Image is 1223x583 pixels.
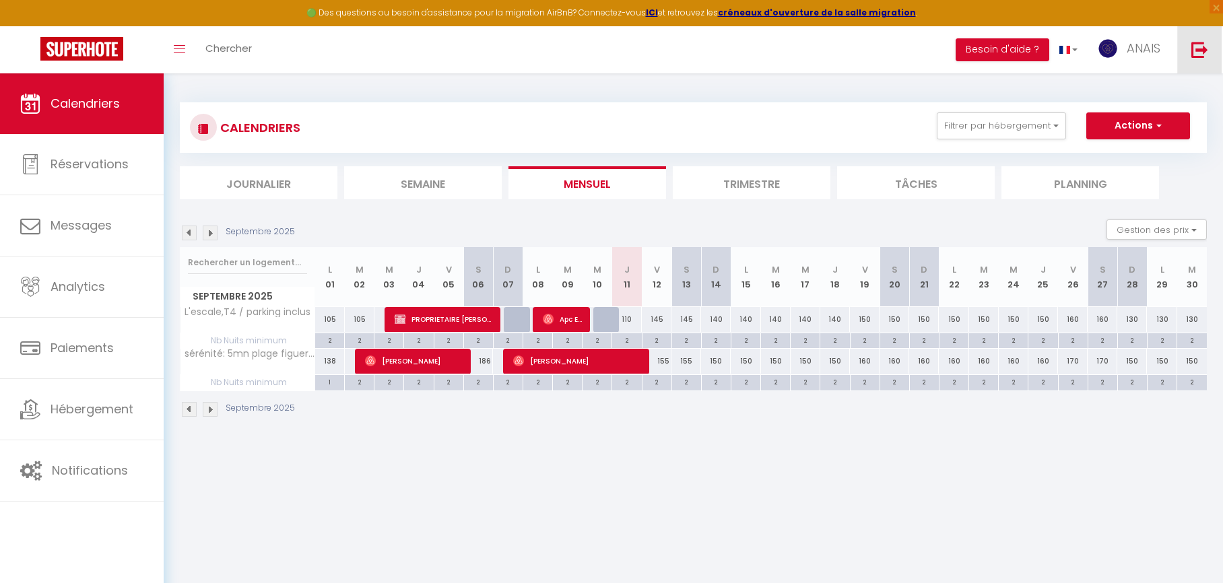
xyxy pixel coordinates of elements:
[523,375,552,388] div: 2
[1059,333,1088,346] div: 2
[226,226,295,238] p: Septembre 2025
[1028,307,1058,332] div: 150
[820,349,850,374] div: 150
[1147,349,1177,374] div: 150
[939,247,968,307] th: 22
[1088,375,1117,388] div: 2
[1088,247,1117,307] th: 27
[446,263,452,276] abbr: V
[328,263,332,276] abbr: L
[1177,333,1207,346] div: 2
[345,375,374,388] div: 2
[671,247,701,307] th: 13
[969,333,998,346] div: 2
[939,349,968,374] div: 160
[1088,307,1117,332] div: 160
[404,375,433,388] div: 2
[850,349,880,374] div: 160
[1058,349,1088,374] div: 170
[832,263,838,276] abbr: J
[1028,333,1057,346] div: 2
[880,247,909,307] th: 20
[801,263,809,276] abbr: M
[952,263,956,276] abbr: L
[1177,349,1207,374] div: 150
[1058,247,1088,307] th: 26
[910,333,939,346] div: 2
[791,247,820,307] th: 17
[909,307,939,332] div: 150
[612,333,641,346] div: 2
[543,306,583,332] span: ⁨Apc Etanch'⁩ [GEOGRAPHIC_DATA]
[434,375,463,388] div: 2
[1088,349,1117,374] div: 170
[701,307,731,332] div: 140
[772,263,780,276] abbr: M
[791,333,820,346] div: 2
[583,247,612,307] th: 10
[999,375,1028,388] div: 2
[1129,263,1135,276] abbr: D
[1147,247,1177,307] th: 29
[11,5,51,46] button: Ouvrir le widget de chat LiveChat
[365,348,464,374] span: [PERSON_NAME]
[315,333,344,346] div: 2
[1177,375,1207,388] div: 2
[345,247,374,307] th: 02
[850,307,880,332] div: 150
[553,247,583,307] th: 09
[385,263,393,276] abbr: M
[404,333,433,346] div: 2
[718,7,916,18] strong: créneaux d'ouverture de la salle migration
[851,333,880,346] div: 2
[909,349,939,374] div: 160
[583,333,611,346] div: 2
[969,349,999,374] div: 160
[1148,333,1177,346] div: 2
[180,287,315,306] span: Septembre 2025
[791,307,820,332] div: 140
[731,247,760,307] th: 15
[494,375,523,388] div: 2
[523,333,552,346] div: 2
[180,375,315,390] span: Nb Nuits minimum
[583,375,611,388] div: 2
[672,375,701,388] div: 2
[494,333,523,346] div: 2
[464,375,493,388] div: 2
[761,333,790,346] div: 2
[969,307,999,332] div: 150
[188,250,307,275] input: Rechercher un logement...
[731,349,760,374] div: 150
[1100,263,1106,276] abbr: S
[684,263,690,276] abbr: S
[345,307,374,332] div: 105
[612,307,642,332] div: 110
[504,263,511,276] abbr: D
[315,247,345,307] th: 01
[1117,349,1147,374] div: 150
[761,375,790,388] div: 2
[612,247,642,307] th: 11
[646,7,658,18] a: ICI
[612,375,641,388] div: 2
[1118,375,1147,388] div: 2
[315,307,345,332] div: 105
[345,333,374,346] div: 2
[205,41,252,55] span: Chercher
[702,333,731,346] div: 2
[910,375,939,388] div: 2
[315,375,344,388] div: 1
[642,247,671,307] th: 12
[315,349,345,374] div: 138
[463,247,493,307] th: 06
[713,263,719,276] abbr: D
[51,156,129,172] span: Réservations
[862,263,868,276] abbr: V
[980,263,988,276] abbr: M
[909,247,939,307] th: 21
[374,247,404,307] th: 03
[1028,375,1057,388] div: 2
[344,166,502,199] li: Semaine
